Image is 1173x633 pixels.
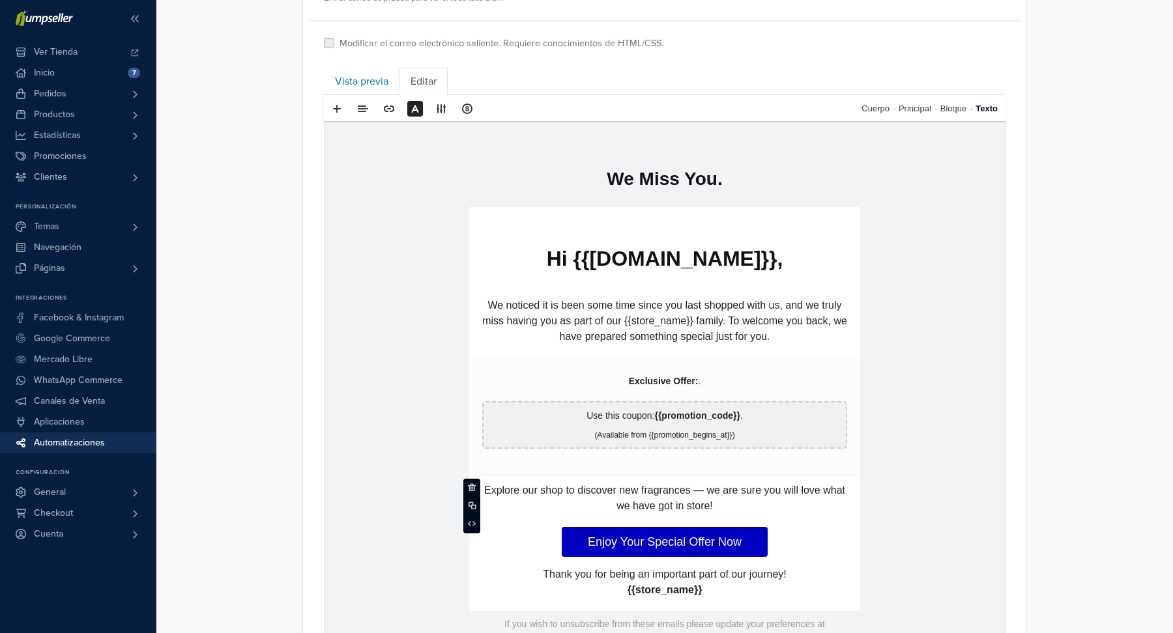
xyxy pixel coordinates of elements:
p: Use this coupon: . [166,287,515,301]
img: jumpseller-logo-footer-grey.png [295,523,386,565]
span: General [34,482,66,503]
span: Promociones [34,146,87,167]
span: Automatizaciones [34,432,105,453]
span: Ver Tienda [34,42,78,63]
span: Checkout [34,503,73,524]
p: We Miss You. [158,46,523,69]
p: (Available from {{promotion_begins_at}}) [166,307,515,319]
a: Vista previa [324,68,399,95]
p: Explore our shop to discover new fragrances — we are sure you will love what we have got in store! [158,361,523,392]
strong: {{store_name}} [303,462,378,473]
p: Thank you for being an important part of our journey! [158,445,523,460]
p: . [158,253,523,266]
span: WhatsApp Commerce [34,370,123,391]
span: Facebook & Instagram [34,307,124,328]
a: Editar [399,68,448,95]
span: Estadísticas [34,125,81,146]
span: Aplicaciones [34,412,85,432]
p: Integraciones [16,294,156,302]
span: Inicio [34,63,55,83]
strong: Exclusive Offer: [304,254,374,264]
p: Personalización [16,203,156,211]
span: Temas [34,216,59,237]
p: If you wish to unsubscribe from these emails please update your preferences at the [180,497,500,521]
a: customer profile [290,511,355,521]
span: Google Commerce [34,328,110,349]
a: Texto [976,95,998,122]
span: Productos [34,104,75,125]
span: Pedidos [34,83,66,104]
a: Enjoy Your Special Offer Now [237,405,443,435]
span: Mercado Libre [34,349,93,370]
a: Bloque [940,95,976,122]
p: We noticed it is been some time since you last shopped with us, and we truly miss having you as p... [158,176,523,223]
span: Páginas [34,258,65,279]
span: Navegación [34,237,81,258]
p: Hi {{[DOMAIN_NAME]}}, [158,124,523,149]
label: Modificar el correo electrónico saliente. Requiere conocimientos de HTML/CSS. [340,36,663,51]
p: Configuración [16,469,156,477]
span: Clientes [34,167,67,188]
p: in our store. [355,511,403,521]
strong: {{promotion_code}} [330,288,415,299]
span: Cuenta [34,524,63,544]
span: Canales de Venta [34,391,105,412]
span: 7 [128,68,140,78]
a: Principal [899,95,940,122]
a: Cuerpo [862,95,899,122]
